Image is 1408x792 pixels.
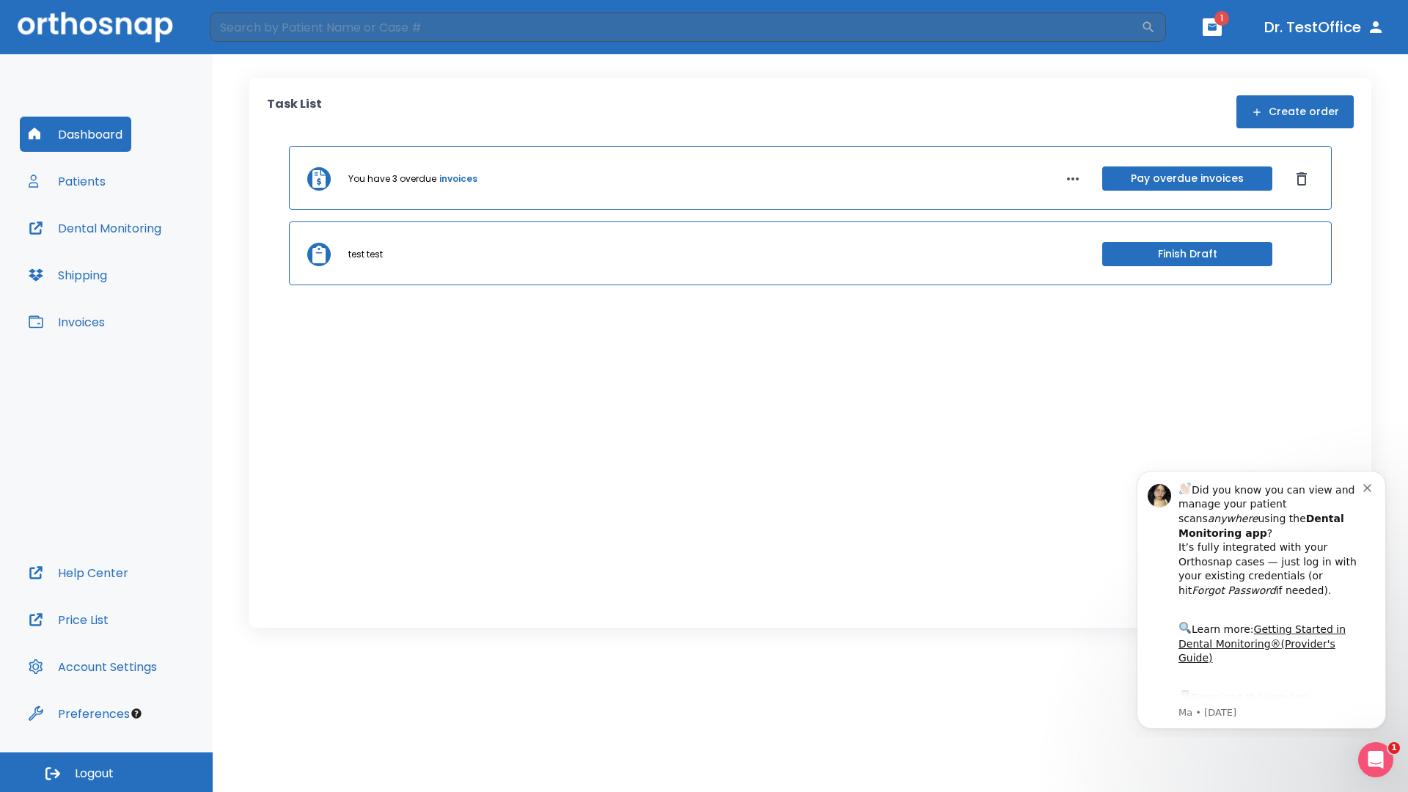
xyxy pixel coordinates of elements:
[20,210,170,246] button: Dental Monitoring
[18,12,173,42] img: Orthosnap
[1358,742,1393,777] iframe: Intercom live chat
[267,95,322,128] p: Task List
[20,555,137,590] button: Help Center
[1102,242,1272,266] button: Finish Draft
[348,172,436,186] p: You have 3 overdue
[20,304,114,340] button: Invoices
[1236,95,1354,128] button: Create order
[1258,14,1390,40] button: Dr. TestOffice
[20,164,114,199] button: Patients
[64,230,249,305] div: Download the app: | ​ Let us know if you need help getting started!
[20,117,131,152] button: Dashboard
[1388,742,1400,754] span: 1
[348,248,383,261] p: test test
[64,249,249,262] p: Message from Ma, sent 4w ago
[130,707,143,720] div: Tooltip anchor
[20,696,139,731] button: Preferences
[439,172,477,186] a: invoices
[249,23,260,34] button: Dismiss notification
[1214,11,1229,26] span: 1
[1115,458,1408,738] iframe: Intercom notifications message
[20,602,117,637] button: Price List
[75,766,114,782] span: Logout
[1102,166,1272,191] button: Pay overdue invoices
[20,257,116,293] button: Shipping
[210,12,1141,42] input: Search by Patient Name or Case #
[20,649,166,684] button: Account Settings
[1290,167,1313,191] button: Dismiss
[64,234,194,260] a: App Store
